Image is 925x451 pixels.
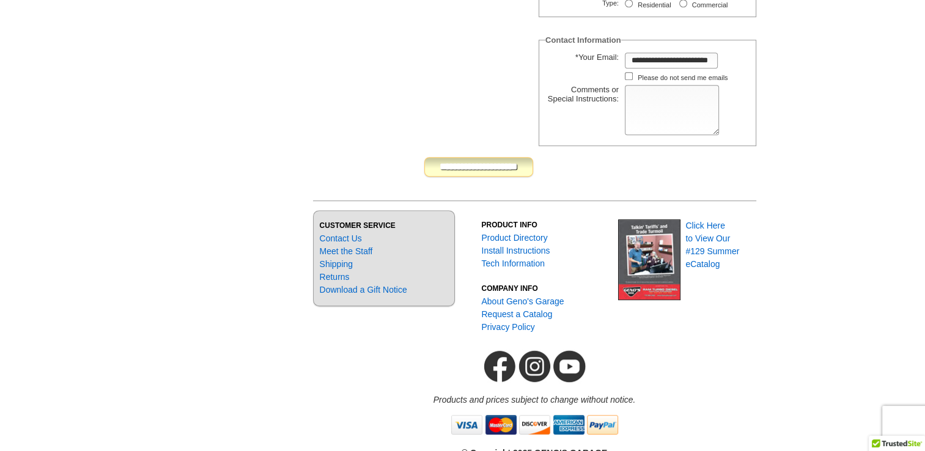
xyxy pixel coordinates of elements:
[481,233,547,243] a: Product Directory
[481,219,610,230] h3: PRODUCT INFO
[517,343,552,390] img: Geno's Garage Instagram Link
[320,259,353,269] a: Shipping
[481,309,552,319] a: Request a Catalog
[320,285,407,295] a: Download a Gift Notice
[638,74,731,81] label: Please do not send me emails
[481,283,610,294] h3: COMPANY INFO
[618,219,680,300] img: Geno's Garage eCatalog
[481,296,564,306] a: About Geno's Garage
[545,85,622,103] label: Comments or Special Instructions:
[692,1,731,9] label: Commercial
[552,343,587,390] img: Geno's Garage YouTube Channel
[482,343,517,390] img: Geno's Garage Facebook Link
[545,53,622,62] label: Your Email:
[481,322,534,332] a: Privacy Policy
[481,258,545,268] a: Tech Information
[320,233,362,243] a: Contact Us
[320,272,350,282] a: Returns
[449,406,620,443] img: creditcards.gif
[433,395,636,405] em: Products and prices subject to change without notice.
[481,246,550,255] a: Install Instructions
[638,1,674,9] label: Residential
[685,221,739,269] a: Click Hereto View Our#129 SummereCatalog
[320,246,373,256] a: Meet the Staff
[320,220,448,231] h3: CUSTOMER SERVICE
[545,35,621,45] legend: Contact Information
